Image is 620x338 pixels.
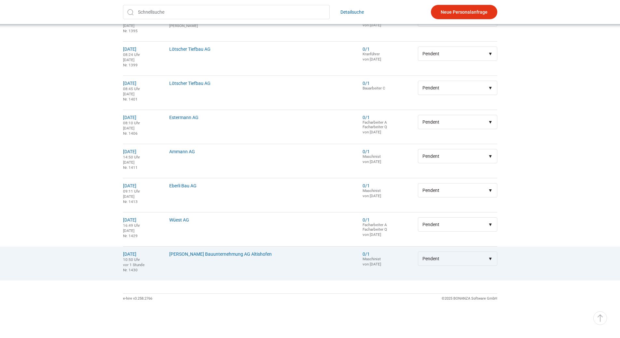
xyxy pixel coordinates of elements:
small: 14:50 Uhr [123,155,140,159]
small: [DATE] [123,23,134,28]
small: 08:24 Uhr [123,52,140,57]
small: 10:50 Uhr [123,257,140,262]
small: Nr. 1430 [123,268,138,272]
a: Ammann AG [169,149,195,154]
a: [DATE] [123,47,136,52]
td: 33380 HWS Rotbach, Emmen [164,7,358,41]
small: von [DATE] [363,23,381,27]
div: Facharbeiter Q [363,125,408,129]
small: Nr. 1395 [123,29,138,33]
a: 0/1 [363,81,370,86]
a: 0/1 [363,47,370,52]
small: [DATE] [123,92,134,96]
a: Detailsuche [340,5,364,19]
small: von [DATE] [363,262,381,266]
a: [DATE] [123,251,136,257]
a: [DATE] [123,81,136,86]
a: 0/1 [363,115,370,120]
div: Bauarbeiter C [363,86,408,90]
small: von [DATE] [363,232,381,237]
small: 09:11 Uhr [123,189,140,194]
a: Lötscher Tiefbau AG [169,81,211,86]
small: [DATE] [123,228,134,233]
small: [DATE] [123,194,134,199]
a: Estermann AG [169,115,199,120]
small: vor 1 Stunde [123,263,145,267]
div: Maschinist [363,257,408,261]
div: Maschinist [363,154,408,159]
div: ©2025 BONANZA Software GmbH [442,294,497,304]
div: Kranführer [363,52,408,56]
div: Facharbeiter Q [363,227,408,232]
a: [DATE] [123,149,136,154]
a: Eberli Bau AG [169,183,197,188]
small: Nr. 1401 [123,97,138,101]
small: 16:49 Uhr [123,223,140,228]
a: 0/1 [363,183,370,188]
a: [DATE] [123,217,136,223]
a: 0/1 [363,217,370,223]
div: Facharbeiter A [363,223,408,227]
a: 0/1 [363,251,370,257]
small: von [DATE] [363,159,381,164]
a: ▵ Nach oben [593,311,607,325]
small: Nr. 1406 [123,131,138,136]
small: von [DATE] [363,57,381,61]
small: von [DATE] [363,194,381,198]
a: [DATE] [123,183,136,188]
small: von [DATE] [363,130,381,134]
small: Nr. 1411 [123,165,138,170]
div: Facharbeiter A [363,120,408,125]
small: [DATE] [123,126,134,130]
input: Schnellsuche [123,5,330,19]
a: Lötscher Tiefbau AG [169,47,211,52]
small: [DATE] [123,160,134,165]
small: 08:45 Uhr [123,87,140,91]
a: [DATE] [123,115,136,120]
small: Nr. 1399 [123,63,138,67]
a: [PERSON_NAME] Bauunternehmung AG Altishofen [169,251,272,257]
small: Nr. 1429 [123,234,138,238]
small: 08:10 Uhr [123,121,140,125]
a: 0/1 [363,149,370,154]
small: [DATE] [123,58,134,62]
small: [PERSON_NAME] [169,23,198,28]
div: Maschinist [363,188,408,193]
small: Nr. 1413 [123,199,138,204]
a: Neue Personalanfrage [431,5,497,19]
a: Wüest AG [169,217,189,223]
div: e-hire v3.258.2766 [123,294,152,304]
